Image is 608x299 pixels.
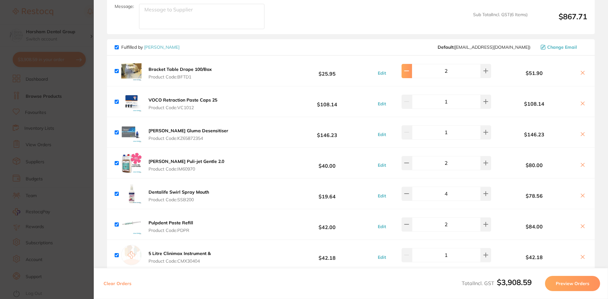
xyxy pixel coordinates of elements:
label: Message: [115,4,134,9]
a: [PERSON_NAME] [144,44,180,50]
button: Change Email [539,44,587,50]
b: $3,908.59 [497,277,532,287]
span: Product Code: CMX30404 [149,259,211,264]
span: Product Code: PDPR [149,228,193,233]
b: Pulpdent Paste Refill [149,220,193,226]
button: [PERSON_NAME] Gluma Desensitiser Product Code:KZ65872354 [147,128,230,141]
button: 5 Litre Clinimax Instrument & Product Code:CMX30404 [147,251,213,264]
b: 5 Litre Clinimax Instrument & [149,251,211,256]
b: Bracket Table Drape 100/Box [149,66,212,72]
span: Sub Total Incl. GST ( 6 Items) [473,12,528,29]
b: [PERSON_NAME] Puli-jet Gentle 2.0 [149,159,224,164]
b: $146.23 [493,132,576,137]
button: Edit [376,224,388,229]
img: ejlmOTJhaQ [121,122,142,142]
output: $867.71 [533,12,587,29]
span: Change Email [547,45,577,50]
b: $19.64 [280,188,374,200]
img: Y3g1cWlncA [121,214,142,234]
b: $108.14 [280,96,374,108]
b: $42.18 [493,254,576,260]
button: Preview Orders [545,276,600,291]
button: VOCO Retraction Paste Caps 25 Product Code:VC1012 [147,97,219,110]
b: $42.18 [280,249,374,261]
b: $108.14 [493,101,576,107]
span: Total Incl. GST [462,280,532,286]
b: $40.00 [280,157,374,169]
button: Bracket Table Drape 100/Box Product Code:BFTD1 [147,66,214,80]
span: Product Code: VC1012 [149,105,217,110]
button: Dentalife Swirl Spray Mouth Product Code:SSB200 [147,189,211,202]
b: [PERSON_NAME] Gluma Desensitiser [149,128,228,134]
b: $146.23 [280,127,374,138]
span: Product Code: IM60970 [149,166,224,171]
b: $25.95 [280,65,374,77]
img: cWgzZ3FoNw [121,61,142,81]
button: [PERSON_NAME] Puli-jet Gentle 2.0 Product Code:IM60970 [147,159,226,172]
b: $84.00 [493,224,576,229]
b: $51.90 [493,70,576,76]
img: empty.jpg [121,245,142,265]
span: Product Code: BFTD1 [149,74,212,79]
button: Edit [376,101,388,107]
button: Edit [376,162,388,168]
button: Clear Orders [102,276,133,291]
b: Default [438,44,453,50]
p: Fulfilled by [121,45,180,50]
span: Product Code: SSB200 [149,197,209,202]
img: MGhxcjZ5Nw [121,184,142,204]
button: Edit [376,132,388,137]
b: Dentalife Swirl Spray Mouth [149,189,209,195]
button: Edit [376,70,388,76]
button: Edit [376,254,388,260]
b: $78.56 [493,193,576,199]
img: NHA3d3hmdQ [121,91,142,112]
b: $80.00 [493,162,576,168]
b: VOCO Retraction Paste Caps 25 [149,97,217,103]
button: Edit [376,193,388,199]
span: Product Code: KZ65872354 [149,136,228,141]
span: save@adamdental.com.au [438,45,530,50]
button: Pulpdent Paste Refill Product Code:PDPR [147,220,195,233]
img: ZzI5cTN6cA [121,153,142,173]
b: $42.00 [280,219,374,230]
